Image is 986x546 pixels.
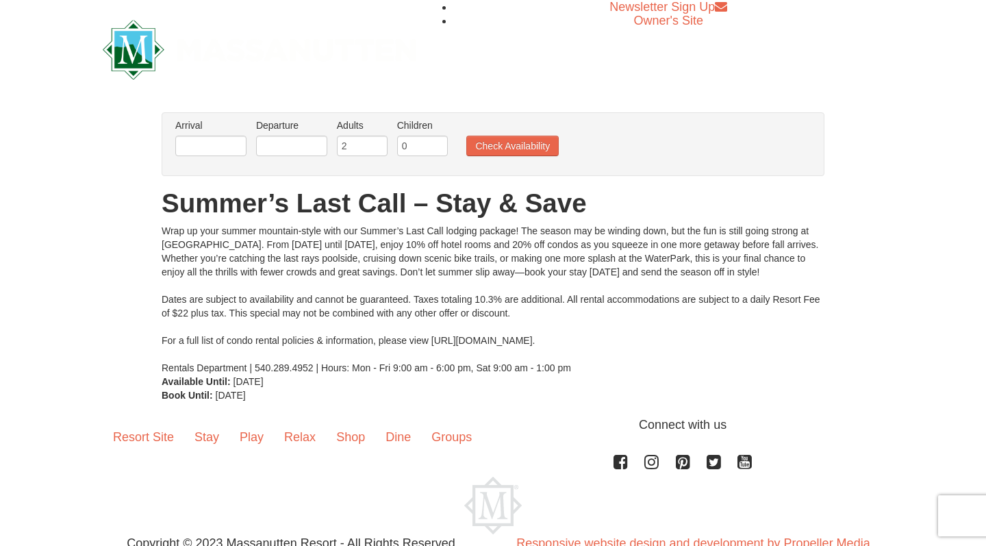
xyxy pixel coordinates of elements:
a: Resort Site [103,416,184,458]
a: Relax [274,416,326,458]
strong: Book Until: [162,390,213,401]
label: Departure [256,119,327,132]
a: Stay [184,416,229,458]
a: Dine [375,416,421,458]
img: Massanutten Resort Logo [103,20,416,79]
label: Adults [337,119,388,132]
label: Children [397,119,448,132]
button: Check Availability [466,136,559,156]
strong: Available Until: [162,376,231,387]
span: [DATE] [233,376,264,387]
label: Arrival [175,119,246,132]
span: [DATE] [216,390,246,401]
img: Massanutten Resort Logo [464,477,522,534]
a: Owner's Site [634,14,703,27]
h1: Summer’s Last Call – Stay & Save [162,190,824,217]
a: Shop [326,416,375,458]
p: Connect with us [103,416,883,434]
a: Groups [421,416,482,458]
a: Play [229,416,274,458]
div: Wrap up your summer mountain-style with our Summer’s Last Call lodging package! The season may be... [162,224,824,375]
a: Massanutten Resort [103,32,416,64]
